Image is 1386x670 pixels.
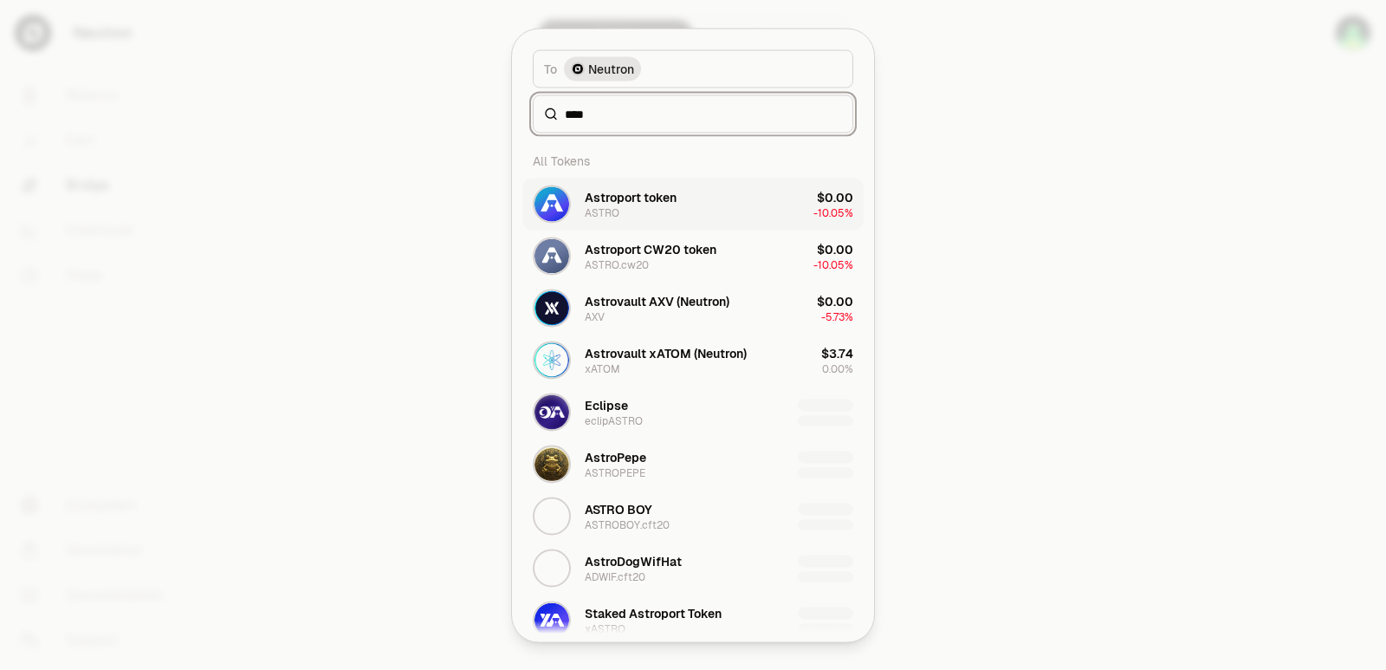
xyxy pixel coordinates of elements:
[821,309,853,323] span: -5.73%
[585,240,716,257] div: Astroport CW20 token
[534,186,569,221] img: ASTRO Logo
[817,292,853,309] div: $0.00
[544,60,557,77] span: To
[585,413,643,427] div: eclipASTRO
[534,602,569,637] img: xASTRO Logo
[585,552,682,569] div: AstroDogWifHat
[534,446,569,481] img: ASTROPEPE Logo
[522,594,864,646] button: xASTRO LogoStaked Astroport TokenxASTRO
[817,240,853,257] div: $0.00
[522,230,864,282] button: ASTRO.cw20 LogoAstroport CW20 tokenASTRO.cw20$0.00-10.05%
[534,394,569,429] img: eclipASTRO Logo
[821,344,853,361] div: $3.74
[585,396,628,413] div: Eclipse
[522,490,864,542] button: ASTROBOY.cft20 LogoASTRO BOYASTROBOY.cft20
[585,569,645,583] div: ADWIF.cft20
[813,257,853,271] span: -10.05%
[585,517,670,531] div: ASTROBOY.cft20
[522,542,864,594] button: ADWIF.cft20 LogoAstroDogWifHatADWIF.cft20
[588,60,634,77] span: Neutron
[813,205,853,219] span: -10.05%
[522,386,864,438] button: eclipASTRO LogoEclipseeclipASTRO
[585,621,625,635] div: xASTRO
[522,282,864,334] button: AXV LogoAstrovault AXV (Neutron)AXV$0.00-5.73%
[585,344,747,361] div: Astrovault xATOM (Neutron)
[817,188,853,205] div: $0.00
[534,238,569,273] img: ASTRO.cw20 Logo
[585,361,620,375] div: xATOM
[822,361,853,375] span: 0.00%
[533,49,853,88] button: ToNeutron LogoNeutron
[585,448,646,465] div: AstroPepe
[522,334,864,386] button: xATOM LogoAstrovault xATOM (Neutron)xATOM$3.740.00%
[585,292,729,309] div: Astrovault AXV (Neutron)
[522,178,864,230] button: ASTRO LogoAstroport tokenASTRO$0.00-10.05%
[585,257,649,271] div: ASTRO.cw20
[522,438,864,490] button: ASTROPEPE LogoAstroPepeASTROPEPE
[585,188,677,205] div: Astroport token
[522,143,864,178] div: All Tokens
[534,342,569,377] img: xATOM Logo
[571,62,585,75] img: Neutron Logo
[585,500,652,517] div: ASTRO BOY
[585,205,619,219] div: ASTRO
[585,465,645,479] div: ASTROPEPE
[585,604,722,621] div: Staked Astroport Token
[534,290,569,325] img: AXV Logo
[585,309,605,323] div: AXV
